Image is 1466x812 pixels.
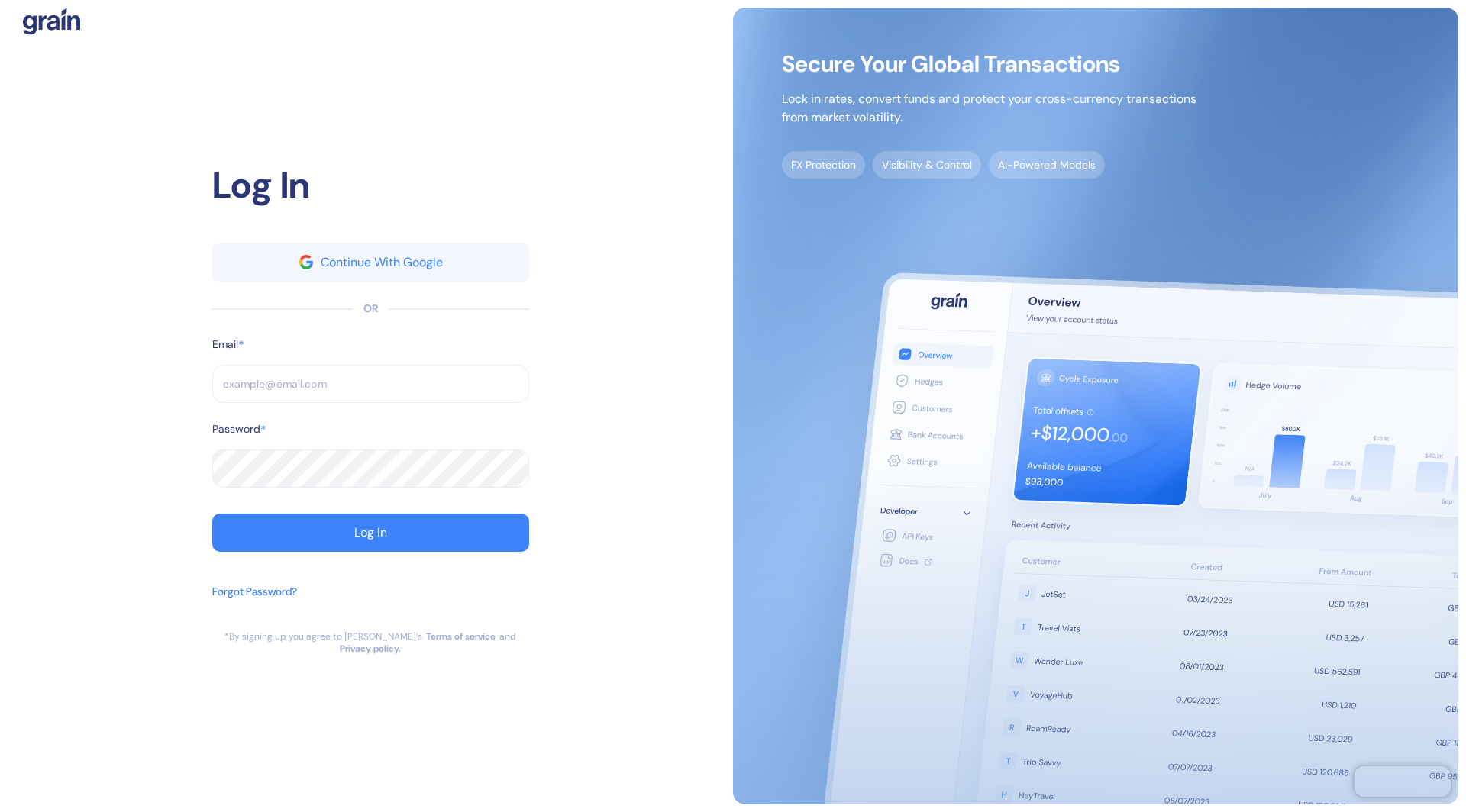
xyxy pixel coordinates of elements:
[23,8,80,35] img: logo
[733,8,1458,804] img: signup-main-image
[212,365,529,403] input: example@email.com
[1355,766,1451,797] iframe: Chatra live chat
[212,158,529,213] div: Log In
[212,584,297,600] div: Forgot Password?
[212,337,238,353] label: Email
[321,256,443,269] div: Continue With Google
[499,630,516,643] div: and
[299,255,313,269] img: google
[224,630,422,643] div: *By signing up you agree to [PERSON_NAME]’s
[340,643,401,655] a: Privacy policy.
[354,527,387,539] div: Log In
[873,151,981,179] span: Visibility & Control
[363,301,378,317] div: OR
[212,243,529,282] button: googleContinue With Google
[782,56,1196,72] span: Secure Your Global Transactions
[782,151,865,179] span: FX Protection
[212,576,297,630] button: Forgot Password?
[212,421,260,437] label: Password
[782,90,1196,127] p: Lock in rates, convert funds and protect your cross-currency transactions from market volatility.
[989,151,1105,179] span: AI-Powered Models
[212,514,529,552] button: Log In
[426,630,496,643] a: Terms of service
